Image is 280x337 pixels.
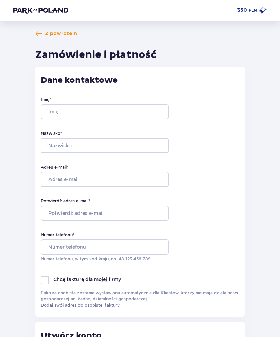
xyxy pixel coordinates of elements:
[35,48,157,61] h1: Zamówienie i płatność
[41,206,169,221] input: Potwierdź adres e-mail
[53,276,121,283] p: Chcę fakturę dla mojej firmy
[249,7,257,13] p: PLN
[13,7,68,14] img: Logo Parku Polskiego
[237,7,247,14] p: 350
[41,172,169,187] input: Adres e-mail
[41,239,169,255] input: Numer telefonu
[41,198,90,204] label: Potwierdź adres e-mail *
[41,256,169,262] p: Numer telefonu, w tym kod kraju, np. 48 123 456 789
[35,30,77,37] a: Z powrotem
[41,302,120,308] a: Dodaj swój adres do osobistej faktury
[41,104,169,119] input: Imię
[41,164,68,170] label: Adres e-mail *
[41,290,239,308] p: Faktura osobista zostanie wystawiona automatycznie dla Klientów, którzy nie mają działalności gos...
[41,232,74,238] label: Numer telefonu *
[41,75,239,86] p: Dane kontaktowe
[41,97,51,103] label: Imię *
[41,138,169,153] input: Nazwisko
[41,130,62,137] label: Nazwisko *
[45,30,77,37] span: Z powrotem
